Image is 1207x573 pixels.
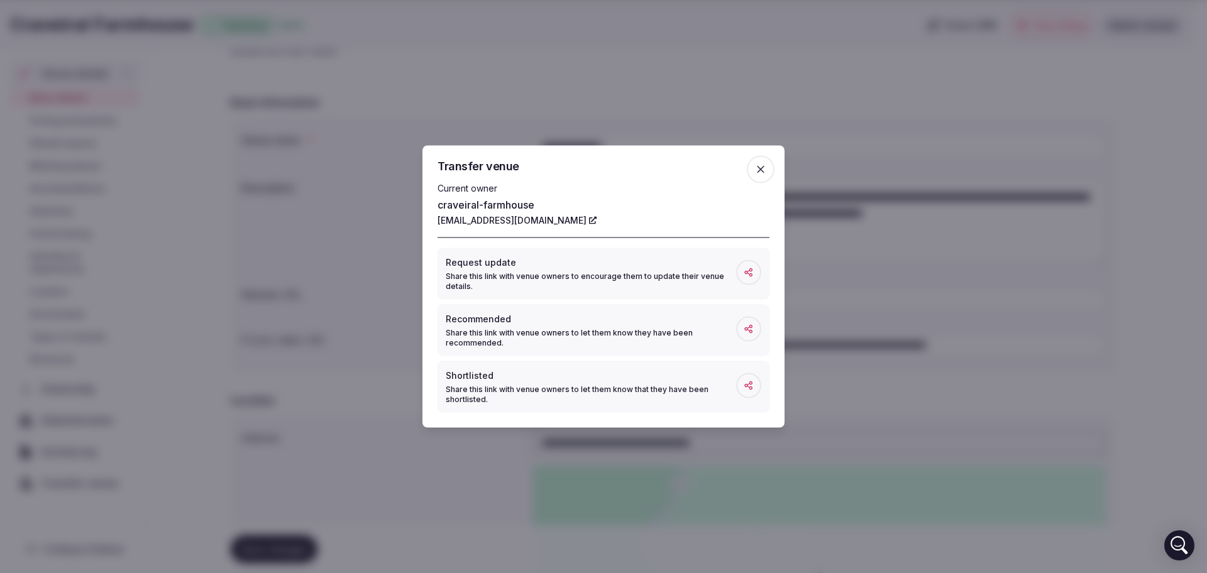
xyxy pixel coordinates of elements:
[446,256,736,269] p: Request update
[438,361,769,413] button: ShortlistedShare this link with venue owners to let them know that they have been shortlisted.
[438,248,769,300] button: Request updateShare this link with venue owners to encourage them to update their venue details.
[446,313,736,325] p: Recommended
[438,161,769,172] h2: Transfer venue
[438,182,769,195] p: Current owner
[446,328,736,348] p: Share this link with venue owners to let them know they have been recommended.
[438,305,769,356] button: RecommendedShare this link with venue owners to let them know they have been recommended.
[438,214,597,227] a: [EMAIL_ADDRESS][DOMAIN_NAME]
[446,271,736,292] p: Share this link with venue owners to encourage them to update their venue details.
[446,369,736,382] p: Shortlisted
[446,385,736,405] p: Share this link with venue owners to let them know that they have been shortlisted.
[438,197,769,212] p: craveiral-farmhouse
